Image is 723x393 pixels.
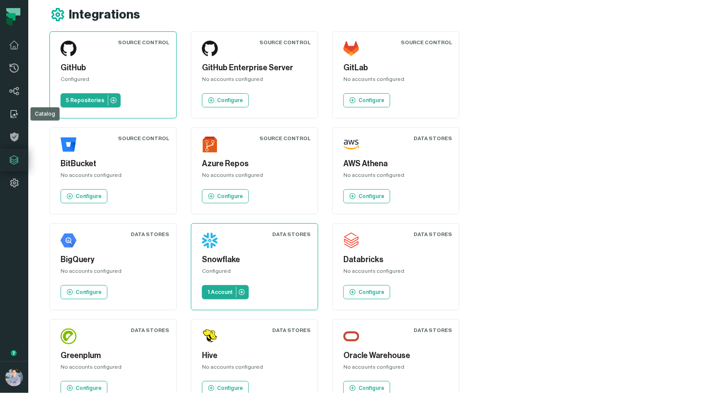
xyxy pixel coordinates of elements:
div: No accounts configured [343,363,449,374]
div: No accounts configured [343,76,449,86]
div: No accounts configured [202,172,307,182]
p: Configure [358,97,384,104]
p: Configure [358,193,384,200]
p: Configure [217,193,243,200]
img: Greenplum [61,328,76,344]
img: Azure Repos [202,137,218,153]
div: Data Stores [131,327,169,334]
img: Snowflake [202,233,218,248]
img: BitBucket [61,137,76,153]
h5: Snowflake [202,254,307,266]
img: Hive [202,328,218,344]
p: Configure [217,97,243,104]
h5: Greenplum [61,350,166,362]
p: 1 Account [207,289,232,296]
div: No accounts configured [61,267,166,278]
h5: Hive [202,350,307,362]
p: 5 Repositories [66,97,104,104]
div: Tooltip anchor [10,349,18,357]
h5: Oracle Warehouse [343,350,449,362]
div: No accounts configured [61,363,166,374]
img: BigQuery [61,233,76,248]
div: Configured [61,76,166,86]
div: Catalog [30,107,60,121]
a: Configure [202,189,249,203]
a: Configure [343,93,390,107]
img: AWS Athena [343,137,359,153]
h5: GitHub [61,62,166,74]
p: Configure [76,289,102,296]
p: Configure [76,193,102,200]
a: 5 Repositories [61,93,121,107]
div: Data Stores [414,231,452,238]
div: Data Stores [272,327,311,334]
p: Configure [217,385,243,392]
img: Databricks [343,233,359,248]
div: No accounts configured [343,267,449,278]
div: No accounts configured [202,76,307,86]
h5: Databricks [343,254,449,266]
div: Source Control [401,39,452,46]
h5: GitHub Enterprise Server [202,62,307,74]
a: Configure [343,285,390,299]
div: Source Control [118,135,169,142]
div: Data Stores [272,231,311,238]
div: Data Stores [131,231,169,238]
a: Configure [343,189,390,203]
h5: BitBucket [61,158,166,170]
img: Oracle Warehouse [343,328,359,344]
div: Data Stores [414,327,452,334]
div: No accounts configured [61,172,166,182]
div: Configured [202,267,307,278]
div: Source Control [259,135,311,142]
a: 1 Account [202,285,249,299]
p: Configure [358,385,384,392]
h1: Integrations [69,7,140,23]
img: GitLab [343,41,359,57]
a: Configure [61,285,107,299]
div: No accounts configured [202,363,307,374]
h5: GitLab [343,62,449,74]
img: GitHub Enterprise Server [202,41,218,57]
img: avatar of Alon Nafta [5,369,23,386]
h5: BigQuery [61,254,166,266]
p: Configure [76,385,102,392]
div: No accounts configured [343,172,449,182]
div: Source Control [118,39,169,46]
h5: AWS Athena [343,158,449,170]
img: GitHub [61,41,76,57]
h5: Azure Repos [202,158,307,170]
a: Configure [61,189,107,203]
a: Configure [202,93,249,107]
p: Configure [358,289,384,296]
div: Source Control [259,39,311,46]
div: Data Stores [414,135,452,142]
